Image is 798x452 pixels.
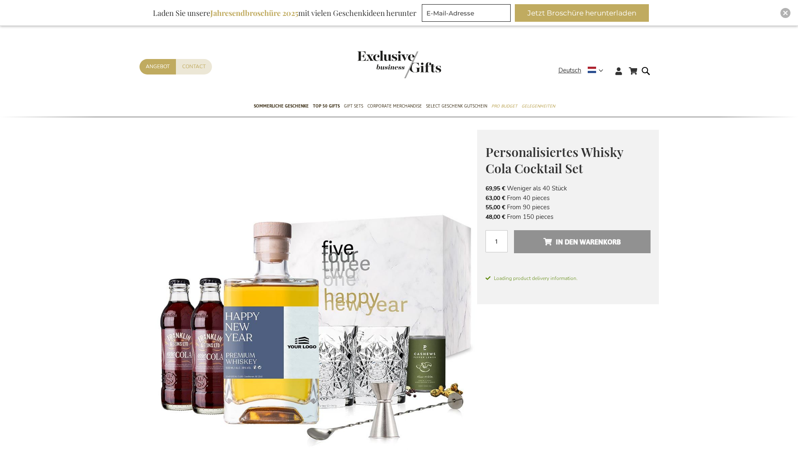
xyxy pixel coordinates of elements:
input: E-Mail-Adresse [422,4,511,22]
li: Weniger als 40 Stück [486,184,651,193]
a: TOP 50 Gifts [313,96,340,117]
a: store logo [357,51,399,78]
span: TOP 50 Gifts [313,102,340,110]
span: Loading product delivery information. [486,275,651,282]
a: Select Geschenk Gutschein [426,96,487,117]
a: Pro Budget [491,96,517,117]
div: Laden Sie unsere mit vielen Geschenkideen herunter [149,4,420,22]
b: Jahresendbroschüre 2025 [210,8,298,18]
img: Close [783,10,788,15]
input: Menge [486,230,508,252]
span: 63,00 € [486,194,505,202]
li: From 90 pieces [486,203,651,212]
img: Exclusive Business gifts logo [357,51,441,78]
span: Personalisiertes Whisky Cola Cocktail Set [486,144,623,177]
span: 69,95 € [486,185,505,193]
span: Corporate Merchandise [367,102,422,110]
span: Gelegenheiten [522,102,555,110]
span: Gift Sets [344,102,363,110]
span: Select Geschenk Gutschein [426,102,487,110]
div: Close [780,8,790,18]
form: marketing offers and promotions [422,4,513,24]
a: Gelegenheiten [522,96,555,117]
a: Corporate Merchandise [367,96,422,117]
span: 48,00 € [486,213,505,221]
a: Gift Sets [344,96,363,117]
a: Contact [176,59,212,74]
li: From 40 pieces [486,193,651,203]
button: Jetzt Broschüre herunterladen [515,4,649,22]
span: Deutsch [558,66,581,75]
span: Sommerliche geschenke [254,102,309,110]
a: Sommerliche geschenke [254,96,309,117]
span: 55,00 € [486,203,505,211]
a: Angebot [139,59,176,74]
span: Pro Budget [491,102,517,110]
li: From 150 pieces [486,212,651,221]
